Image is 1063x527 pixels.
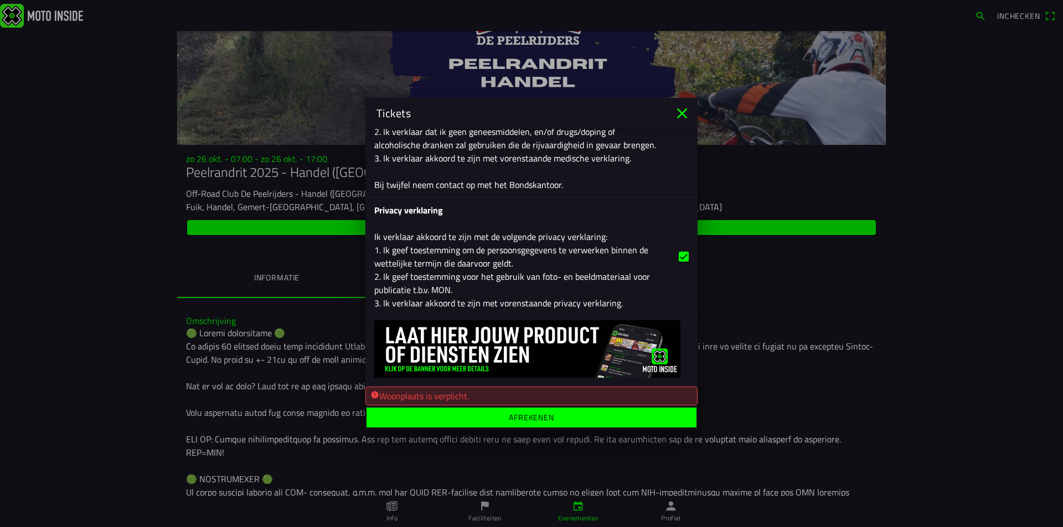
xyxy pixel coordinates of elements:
ion-label: Afrekenen [509,413,554,421]
img: 0moMHOOY3raU3U3gHW5KpNDKZy0idSAADlCDDHtX.jpg [374,320,680,378]
div: Woonplaats is verplicht. [370,389,693,402]
ion-title: Tickets [365,105,673,122]
ion-icon: close [673,105,691,122]
ion-icon: alert [370,390,379,399]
